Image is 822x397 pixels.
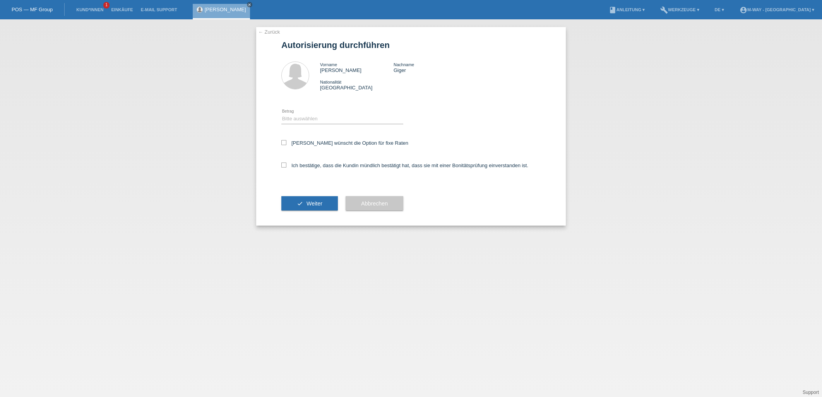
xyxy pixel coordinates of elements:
button: check Weiter [281,196,338,211]
a: account_circlem-way - [GEOGRAPHIC_DATA] ▾ [736,7,818,12]
span: Nationalität [320,80,341,84]
span: Abbrechen [361,200,388,207]
h1: Autorisierung durchführen [281,40,541,50]
a: bookAnleitung ▾ [605,7,649,12]
a: Kund*innen [72,7,107,12]
span: 1 [103,2,110,9]
a: Support [803,390,819,395]
i: close [248,3,252,7]
a: buildWerkzeuge ▾ [656,7,703,12]
i: book [609,6,616,14]
a: ← Zurück [258,29,280,35]
span: Vorname [320,62,337,67]
button: Abbrechen [346,196,403,211]
a: POS — MF Group [12,7,53,12]
div: [PERSON_NAME] [320,62,394,73]
label: Ich bestätige, dass die Kundin mündlich bestätigt hat, dass sie mit einer Bonitätsprüfung einvers... [281,163,528,168]
i: check [297,200,303,207]
div: Giger [394,62,467,73]
a: E-Mail Support [137,7,181,12]
i: build [660,6,668,14]
a: Einkäufe [107,7,137,12]
span: Weiter [307,200,322,207]
a: close [247,2,252,7]
a: DE ▾ [711,7,728,12]
i: account_circle [740,6,747,14]
a: [PERSON_NAME] [205,7,246,12]
div: [GEOGRAPHIC_DATA] [320,79,394,91]
span: Nachname [394,62,414,67]
label: [PERSON_NAME] wünscht die Option für fixe Raten [281,140,408,146]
